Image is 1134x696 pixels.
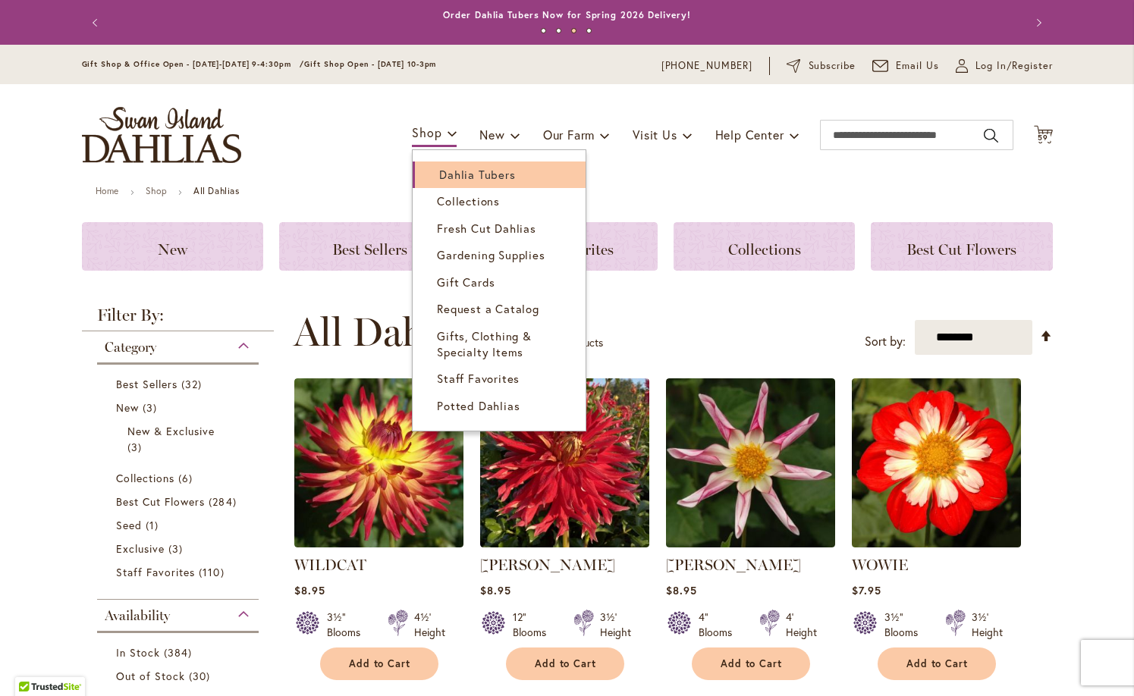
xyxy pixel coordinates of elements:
span: Potted Dahlias [437,398,520,413]
button: Next [1022,8,1053,38]
img: WILLIE WILLIE [666,378,835,547]
span: Subscribe [809,58,856,74]
div: 3½' Height [600,610,631,640]
span: Request a Catalog [437,301,539,316]
button: Add to Cart [506,647,624,680]
div: 4" Blooms [699,610,741,640]
label: Sort by: [865,328,906,356]
a: Gift Cards [413,269,586,296]
a: WOWIE [852,556,908,574]
span: Best Sellers [332,240,407,259]
span: $8.95 [294,583,325,597]
a: WILDCAT [294,556,366,574]
span: All Dahlias [294,309,483,355]
span: Staff Favorites [116,565,196,579]
span: Shop [412,124,441,140]
a: Best Sellers [116,376,244,392]
img: Wildman [480,378,649,547]
button: Add to Cart [320,647,438,680]
span: 1 [146,517,162,533]
span: 6 [178,470,196,486]
span: $8.95 [480,583,511,597]
a: Best Cut Flowers [871,222,1052,271]
a: [PERSON_NAME] [666,556,801,574]
a: Subscribe [787,58,856,74]
span: In Stock [116,645,160,660]
a: Log In/Register [956,58,1053,74]
a: New [116,400,244,415]
span: Add to Cart [906,657,969,670]
a: Shop [146,185,167,196]
a: Email Us [872,58,939,74]
span: 30 [189,668,214,684]
span: Log In/Register [975,58,1053,74]
button: 2 of 4 [556,28,561,33]
a: WILDCAT [294,536,463,550]
span: Add to Cart [721,657,783,670]
span: Visit Us [633,127,677,143]
span: 284 [209,494,240,509]
span: 32 [181,376,206,392]
button: Previous [82,8,112,38]
div: 12" Blooms [513,610,555,640]
span: Out of Stock [116,669,186,683]
span: Email Us [896,58,939,74]
span: Gardening Supplies [437,247,545,262]
span: New [116,400,139,415]
div: 3½" Blooms [884,610,927,640]
button: 1 of 4 [541,28,546,33]
span: Dahlia Tubers [439,167,515,182]
a: Seed [116,517,244,533]
a: Home [96,185,119,196]
span: Add to Cart [349,657,411,670]
span: 3 [143,400,161,415]
span: Collections [116,471,175,485]
span: 384 [164,644,196,660]
a: [PHONE_NUMBER] [661,58,753,74]
a: Staff Favorites [116,564,244,580]
a: WOWIE [852,536,1021,550]
span: Best Cut Flowers [906,240,1016,259]
span: $7.95 [852,583,881,597]
strong: Filter By: [82,307,275,331]
a: Best Cut Flowers [116,494,244,509]
span: Best Sellers [116,377,178,391]
button: 4 of 4 [586,28,592,33]
a: Order Dahlia Tubers Now for Spring 2026 Delivery! [443,9,690,20]
span: Collections [437,193,500,208]
a: store logo [82,107,241,163]
span: 110 [199,564,228,580]
span: 59 [1038,133,1048,143]
a: Collections [674,222,855,271]
iframe: Launch Accessibility Center [11,642,54,685]
strong: All Dahlias [193,185,240,196]
span: New [479,127,504,143]
span: Best Cut Flowers [116,494,206,509]
a: Best Sellers [279,222,460,271]
span: Staff Favorites [437,371,520,386]
span: Our Farm [543,127,595,143]
div: 4½' Height [414,610,445,640]
span: Gift Shop & Office Open - [DATE]-[DATE] 9-4:30pm / [82,59,305,69]
a: New [82,222,263,271]
span: Fresh Cut Dahlias [437,221,536,236]
a: [PERSON_NAME] [480,556,615,574]
span: Availability [105,607,170,624]
button: Add to Cart [878,647,996,680]
span: Add to Cart [535,657,597,670]
a: WILLIE WILLIE [666,536,835,550]
img: WILDCAT [294,378,463,547]
span: Help Center [715,127,784,143]
button: 3 of 4 [571,28,576,33]
a: Out of Stock 30 [116,668,244,684]
span: $8.95 [666,583,697,597]
span: New [158,240,187,259]
a: In Stock 384 [116,644,244,660]
span: Category [105,339,156,356]
span: Collections [728,240,801,259]
span: New & Exclusive [127,424,215,438]
img: WOWIE [852,378,1021,547]
span: 3 [127,439,146,455]
span: Exclusive [116,541,165,556]
a: New &amp; Exclusive [127,423,233,455]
